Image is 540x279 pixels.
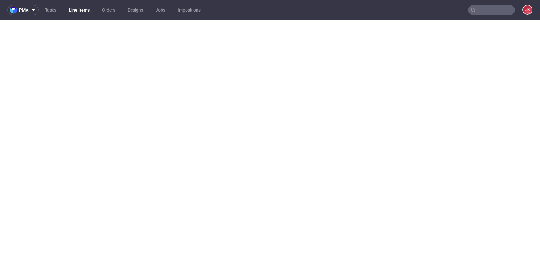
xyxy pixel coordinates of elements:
[98,5,119,15] a: Orders
[19,8,28,12] span: pma
[65,5,93,15] a: Line Items
[41,5,60,15] a: Tasks
[10,7,19,14] img: logo
[174,5,204,15] a: Impositions
[124,5,147,15] a: Designs
[523,5,532,14] figcaption: JK
[7,5,39,15] button: pma
[152,5,169,15] a: Jobs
